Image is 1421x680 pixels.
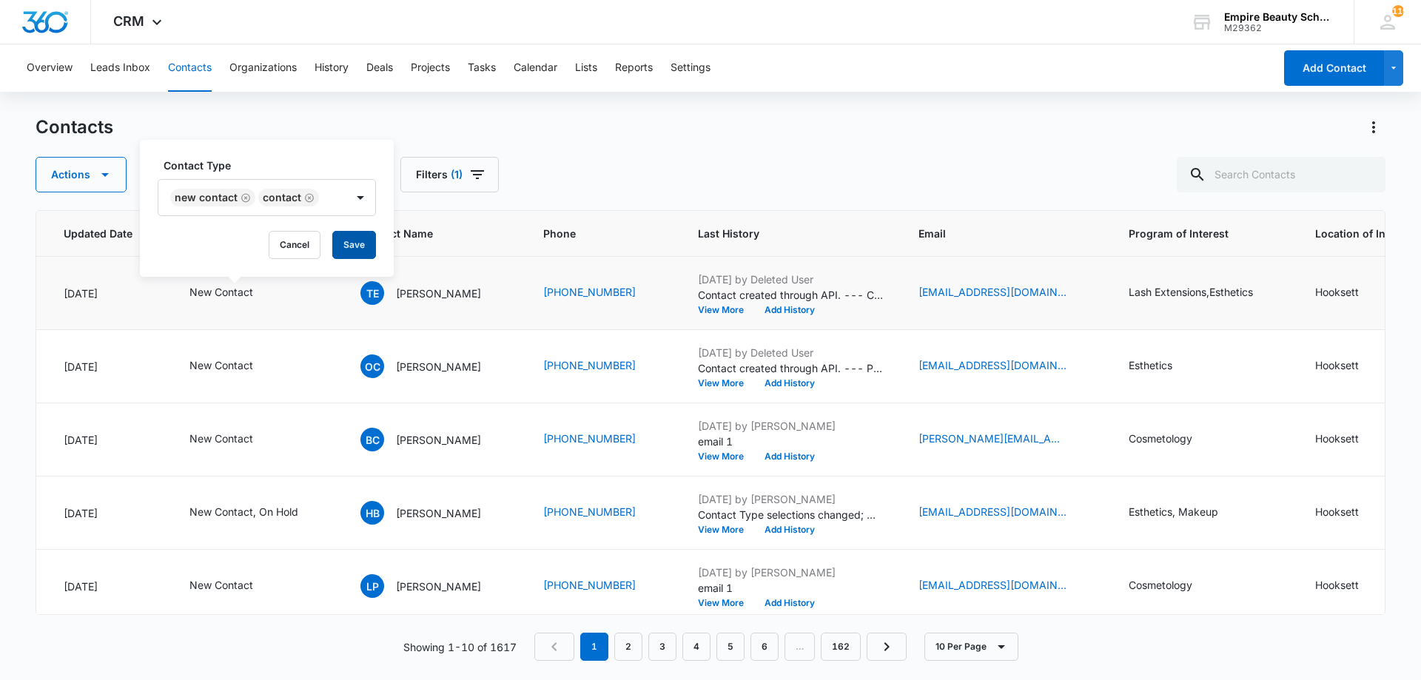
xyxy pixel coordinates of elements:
[175,192,238,203] div: New Contact
[64,359,154,374] div: [DATE]
[698,345,883,360] p: [DATE] by Deleted User
[1392,5,1404,17] div: notifications count
[1129,431,1219,448] div: Program of Interest - Cosmetology - Select to Edit Field
[396,359,481,374] p: [PERSON_NAME]
[468,44,496,92] button: Tasks
[360,501,508,525] div: Contact Name - Hannah Brennan - Select to Edit Field
[360,574,508,598] div: Contact Name - Lauren Ploss - Select to Edit Field
[1129,504,1245,522] div: Program of Interest - Esthetics, Makeup - Select to Edit Field
[614,633,642,661] a: Page 2
[1315,431,1385,448] div: Location of Interest (for FB ad integration) - Hooksett - Select to Edit Field
[64,226,132,241] span: Updated Date
[366,44,393,92] button: Deals
[360,281,508,305] div: Contact Name - Tiya Edsall - Select to Edit Field
[918,577,1093,595] div: Email - laurenploss14@gmail.com - Select to Edit Field
[189,284,253,300] div: New Contact
[1315,577,1359,593] div: Hooksett
[918,226,1072,241] span: Email
[360,574,384,598] span: LP
[189,504,325,522] div: Contact Type - New Contact, On Hold - Select to Edit Field
[543,577,636,593] a: [PHONE_NUMBER]
[263,192,301,203] div: Contact
[754,599,825,607] button: Add History
[360,428,384,451] span: BC
[315,44,349,92] button: History
[698,599,754,607] button: View More
[189,504,298,519] div: New Contact, On Hold
[918,357,1093,375] div: Email - oliviacallery3@icloud.com - Select to Edit Field
[1129,577,1192,593] div: Cosmetology
[36,116,113,138] h1: Contacts
[360,354,384,378] span: OC
[698,565,883,580] p: [DATE] by [PERSON_NAME]
[543,284,636,300] a: [PHONE_NUMBER]
[543,431,636,446] a: [PHONE_NUMBER]
[918,284,1093,302] div: Email - tiyaedsall@comcast.net - Select to Edit Field
[1224,23,1332,33] div: account id
[189,357,253,373] div: New Contact
[918,284,1066,300] a: [EMAIL_ADDRESS][DOMAIN_NAME]
[360,226,486,241] span: Contact Name
[580,633,608,661] em: 1
[698,491,883,507] p: [DATE] by [PERSON_NAME]
[682,633,710,661] a: Page 4
[575,44,597,92] button: Lists
[698,226,861,241] span: Last History
[1315,284,1385,302] div: Location of Interest (for FB ad integration) - Hooksett - Select to Edit Field
[698,507,883,522] p: Contact Type selections changed; New Contact was added.
[754,525,825,534] button: Add History
[754,379,825,388] button: Add History
[164,158,382,173] label: Contact Type
[168,44,212,92] button: Contacts
[1392,5,1404,17] span: 119
[698,272,883,287] p: [DATE] by Deleted User
[360,354,508,378] div: Contact Name - Olivia Callery - Select to Edit Field
[698,434,883,449] p: email 1
[1315,577,1385,595] div: Location of Interest (for FB ad integration) - Hooksett - Select to Edit Field
[360,428,508,451] div: Contact Name - Brooke CHENARD - Select to Edit Field
[1129,284,1253,300] div: Lash Extensions,Esthetics
[64,505,154,521] div: [DATE]
[1315,504,1385,522] div: Location of Interest (for FB ad integration) - Hooksett - Select to Edit Field
[543,504,636,519] a: [PHONE_NUMBER]
[27,44,73,92] button: Overview
[1129,357,1172,373] div: Esthetics
[698,580,883,596] p: email 1
[1284,50,1384,86] button: Add Contact
[396,286,481,301] p: [PERSON_NAME]
[396,505,481,521] p: [PERSON_NAME]
[189,431,253,446] div: New Contact
[918,504,1093,522] div: Email - hannahbrennan00@gmail.com - Select to Edit Field
[189,431,280,448] div: Contact Type - New Contact - Select to Edit Field
[411,44,450,92] button: Projects
[64,432,154,448] div: [DATE]
[754,452,825,461] button: Add History
[918,431,1093,448] div: Email - brooke.chenard@yahoo.com - Select to Edit Field
[918,504,1066,519] a: [EMAIL_ADDRESS][DOMAIN_NAME]
[671,44,710,92] button: Settings
[1129,504,1218,519] div: Esthetics, Makeup
[396,432,481,448] p: [PERSON_NAME]
[229,44,297,92] button: Organizations
[867,633,907,661] a: Next Page
[543,284,662,302] div: Phone - (603) 370-9872 - Select to Edit Field
[543,357,662,375] div: Phone - (603) 933-3756 - Select to Edit Field
[543,504,662,522] div: Phone - (603) 489-3476 - Select to Edit Field
[698,287,883,303] p: Contact created through API. --- Contact Form Message: I would like to get more information about...
[238,192,251,203] div: Remove New Contact
[36,157,127,192] button: Actions
[750,633,779,661] a: Page 6
[403,639,517,655] p: Showing 1-10 of 1617
[698,418,883,434] p: [DATE] by [PERSON_NAME]
[189,577,280,595] div: Contact Type - New Contact - Select to Edit Field
[189,284,280,302] div: Contact Type - New Contact - Select to Edit Field
[698,379,754,388] button: View More
[754,306,825,314] button: Add History
[698,452,754,461] button: View More
[1129,431,1192,446] div: Cosmetology
[1177,157,1385,192] input: Search Contacts
[400,157,499,192] button: Filters
[360,501,384,525] span: HB
[113,13,144,29] span: CRM
[1315,431,1359,446] div: Hooksett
